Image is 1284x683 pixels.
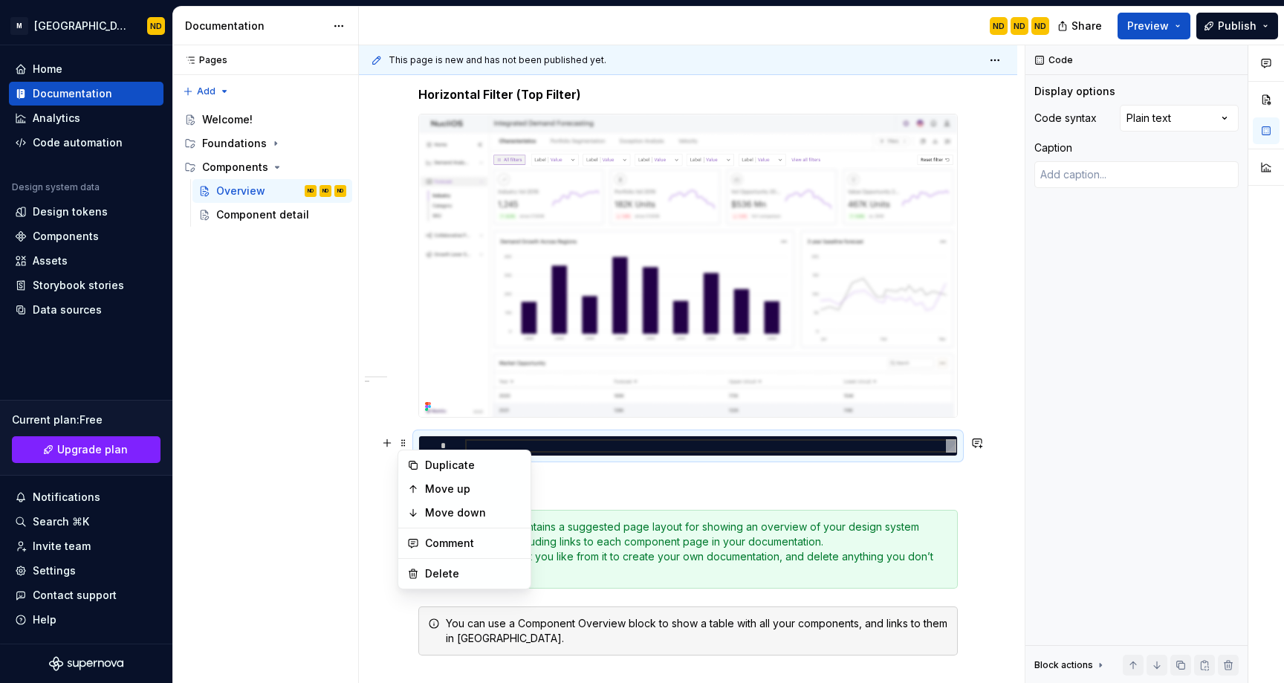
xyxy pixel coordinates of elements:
div: Design system data [12,181,100,193]
div: This template contains a suggested page layout for showing an overview of your design system comp... [446,519,948,579]
div: Documentation [33,86,112,101]
a: Documentation [9,82,163,106]
button: Contact support [9,583,163,607]
a: Invite team [9,534,163,558]
div: Design tokens [33,204,108,219]
button: Search ⌘K [9,510,163,534]
div: Documentation [185,19,325,33]
svg: Supernova Logo [49,656,123,671]
div: Overview [216,184,265,198]
div: Caption [1034,140,1072,155]
div: Foundations [178,132,352,155]
div: ND [1034,20,1046,32]
div: Page tree [178,108,352,227]
div: Components [202,160,268,175]
div: Welcome! [202,112,253,127]
button: Add [178,81,234,102]
span: Publish [1218,19,1257,33]
span: Add [197,85,215,97]
div: Settings [33,563,76,578]
div: Code automation [33,135,123,150]
div: Delete [425,566,522,581]
div: Components [33,229,99,244]
button: Help [9,608,163,632]
a: Settings [9,559,163,583]
div: ND [308,184,314,198]
a: Storybook stories [9,273,163,297]
a: Component detail [192,203,352,227]
div: ND [1014,20,1025,32]
button: Notifications [9,485,163,509]
div: Storybook stories [33,278,124,293]
div: Analytics [33,111,80,126]
div: Contact support [33,588,117,603]
div: Foundations [202,136,267,151]
a: Components [9,224,163,248]
button: Preview [1118,13,1190,39]
span: Preview [1127,19,1169,33]
div: [GEOGRAPHIC_DATA] [34,19,129,33]
a: OverviewNDNDND [192,179,352,203]
a: Welcome! [178,108,352,132]
div: Search ⌘K [33,514,89,529]
button: Share [1050,13,1112,39]
div: ND [322,184,328,198]
a: Design tokens [9,200,163,224]
span: Share [1071,19,1102,33]
h5: Horizontal Filter (Top Filter) [418,87,958,102]
div: Block actions [1034,655,1106,676]
div: M [10,17,28,35]
button: Publish [1196,13,1278,39]
div: You can use a Component Overview block to show a table with all your components, and links to the... [446,616,948,646]
div: Display options [1034,84,1115,99]
img: 9092632a-0cda-4955-aa0c-35d722b34881.png [419,114,957,417]
div: Duplicate [425,458,522,473]
div: Move up [425,482,522,496]
div: ND [993,20,1005,32]
div: ND [150,20,162,32]
div: Notifications [33,490,100,505]
span: This page is new and has not been published yet. [389,54,606,66]
span: Upgrade plan [57,442,128,457]
div: Assets [33,253,68,268]
div: Comment [425,536,522,551]
div: Code syntax [1034,111,1097,126]
div: Invite team [33,539,91,554]
a: Data sources [9,298,163,322]
div: Components [178,155,352,179]
div: Move down [425,505,522,520]
a: Upgrade plan [12,436,160,463]
div: ND [337,184,343,198]
div: Component detail [216,207,309,222]
div: Current plan : Free [12,412,160,427]
a: Home [9,57,163,81]
div: Data sources [33,302,102,317]
a: Analytics [9,106,163,130]
div: Pages [178,54,227,66]
div: Home [33,62,62,77]
a: Assets [9,249,163,273]
a: Code automation [9,131,163,155]
button: M[GEOGRAPHIC_DATA]ND [3,10,169,42]
div: Block actions [1034,659,1093,671]
div: Help [33,612,56,627]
